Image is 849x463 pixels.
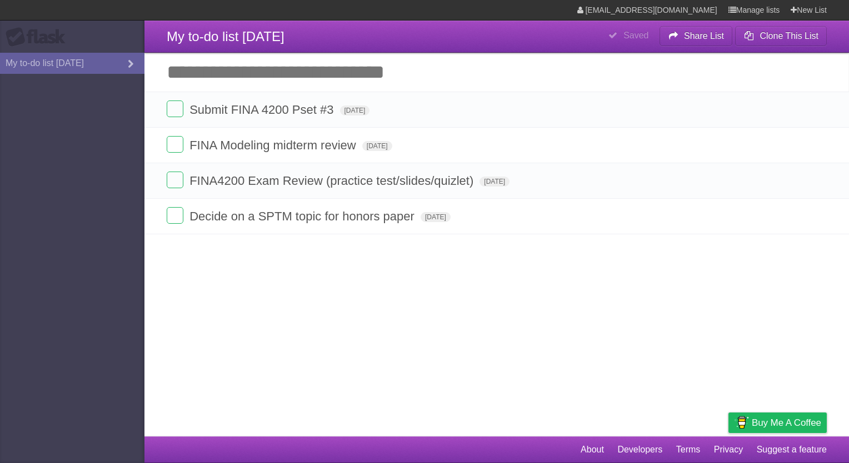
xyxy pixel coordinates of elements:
span: Buy me a coffee [752,413,821,432]
span: Decide on a SPTM topic for honors paper [189,209,417,223]
a: About [581,439,604,460]
span: My to-do list [DATE] [167,29,284,44]
img: Buy me a coffee [734,413,749,432]
a: Buy me a coffee [728,412,827,433]
span: Submit FINA 4200 Pset #3 [189,103,336,117]
label: Done [167,172,183,188]
span: FINA Modeling midterm review [189,138,359,152]
a: Developers [617,439,662,460]
b: Share List [684,31,724,41]
span: [DATE] [480,177,510,187]
button: Share List [660,26,733,46]
a: Privacy [714,439,743,460]
span: FINA4200 Exam Review (practice test/slides/quizlet) [189,174,476,188]
span: [DATE] [362,141,392,151]
b: Saved [623,31,648,40]
label: Done [167,207,183,224]
button: Clone This List [735,26,827,46]
span: [DATE] [421,212,451,222]
b: Clone This List [760,31,818,41]
a: Suggest a feature [757,439,827,460]
div: Flask [6,27,72,47]
a: Terms [676,439,701,460]
label: Done [167,136,183,153]
label: Done [167,100,183,117]
span: [DATE] [340,105,370,115]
